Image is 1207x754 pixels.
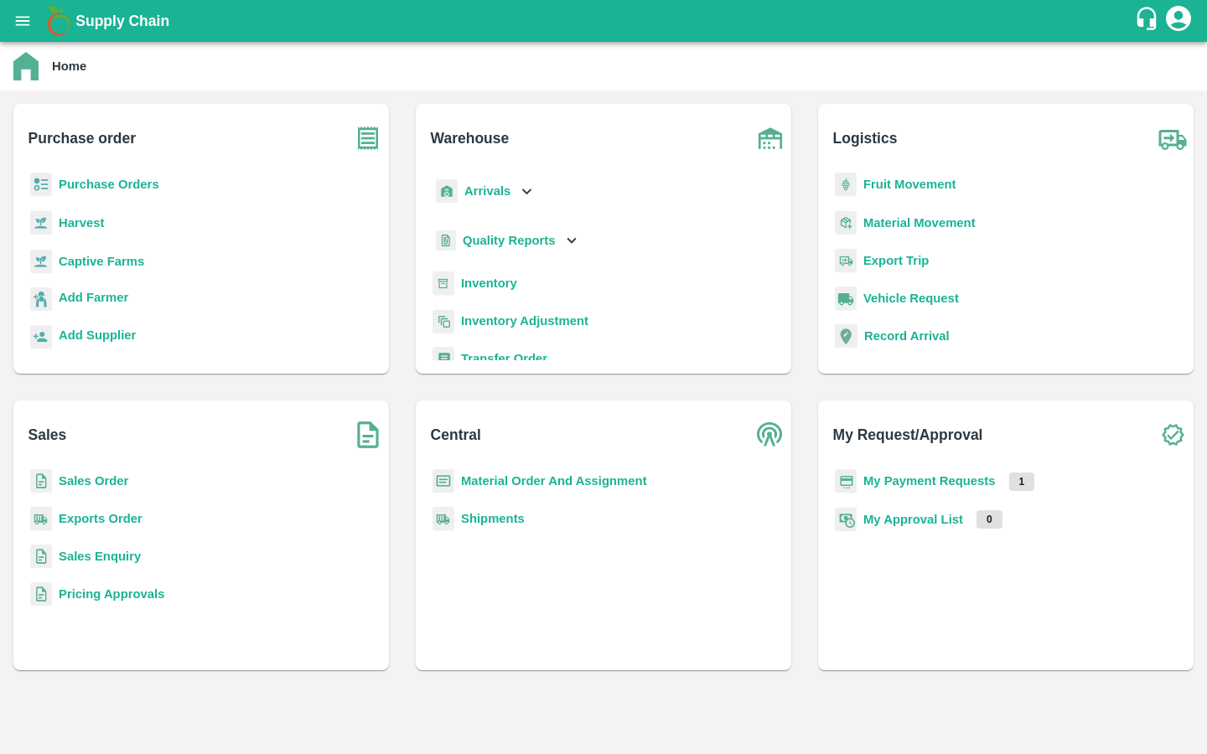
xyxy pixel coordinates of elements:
[833,423,983,447] b: My Request/Approval
[75,9,1134,33] a: Supply Chain
[835,173,857,197] img: fruit
[461,352,547,365] a: Transfer Order
[59,512,142,525] a: Exports Order
[59,255,144,268] a: Captive Farms
[347,117,389,159] img: purchase
[433,309,454,333] img: inventory
[28,127,136,150] b: Purchase order
[863,474,996,488] a: My Payment Requests
[13,52,39,80] img: home
[863,178,956,191] a: Fruit Movement
[835,210,857,235] img: material
[835,287,857,311] img: vehicle
[59,178,159,191] a: Purchase Orders
[30,469,52,493] img: sales
[1152,414,1194,456] img: check
[59,216,104,230] a: Harvest
[436,230,456,251] img: qualityReport
[30,582,52,607] img: sales
[433,173,536,210] div: Arrivals
[59,550,141,563] a: Sales Enquiry
[431,423,481,447] b: Central
[976,510,1002,529] p: 0
[835,469,857,493] img: payment
[863,216,976,230] a: Material Movement
[42,4,75,38] img: logo
[461,512,525,525] a: Shipments
[30,249,52,274] img: harvest
[1152,117,1194,159] img: truck
[28,423,67,447] b: Sales
[59,328,136,342] b: Add Supplier
[749,414,791,456] img: central
[863,292,959,305] a: Vehicle Request
[433,469,454,493] img: centralMaterial
[59,474,128,488] a: Sales Order
[1163,3,1194,39] div: account of current user
[59,326,136,349] a: Add Supplier
[461,276,517,290] a: Inventory
[464,184,510,198] b: Arrivals
[30,507,52,531] img: shipments
[863,513,963,526] a: My Approval List
[59,288,128,311] a: Add Farmer
[436,179,458,204] img: whArrival
[30,325,52,349] img: supplier
[59,291,128,304] b: Add Farmer
[347,414,389,456] img: soSales
[461,474,647,488] a: Material Order And Assignment
[3,2,42,40] button: open drawer
[433,507,454,531] img: shipments
[30,545,52,569] img: sales
[835,249,857,273] img: delivery
[463,234,556,247] b: Quality Reports
[431,127,510,150] b: Warehouse
[433,271,454,296] img: whInventory
[30,210,52,235] img: harvest
[1009,473,1035,491] p: 1
[835,324,857,348] img: recordArrival
[52,59,86,73] b: Home
[30,173,52,197] img: reciept
[749,117,791,159] img: warehouse
[30,287,52,312] img: farmer
[461,314,588,328] a: Inventory Adjustment
[863,254,929,267] a: Export Trip
[1134,6,1163,36] div: customer-support
[835,507,857,532] img: approval
[433,347,454,371] img: whTransfer
[864,329,950,343] a: Record Arrival
[833,127,898,150] b: Logistics
[433,224,581,258] div: Quality Reports
[75,13,169,29] b: Supply Chain
[59,587,164,601] a: Pricing Approvals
